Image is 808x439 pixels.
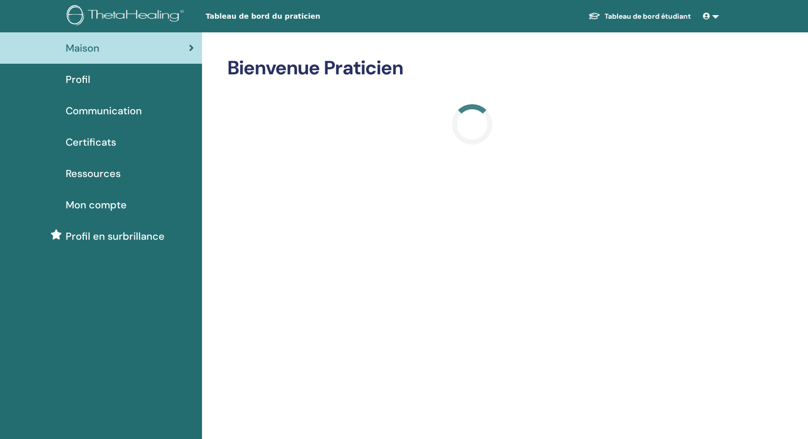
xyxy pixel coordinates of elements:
[588,12,600,20] img: graduation-cap-white.svg
[66,103,142,118] span: Communication
[66,72,90,87] span: Profil
[206,11,357,22] span: Tableau de bord du praticien
[66,166,121,181] span: Ressources
[66,40,99,56] span: Maison
[580,7,699,26] a: Tableau de bord étudiant
[66,197,127,212] span: Mon compte
[66,229,165,244] span: Profil en surbrillance
[67,5,187,28] img: logo.png
[66,135,116,150] span: Certificats
[227,57,717,80] h2: Bienvenue Praticien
